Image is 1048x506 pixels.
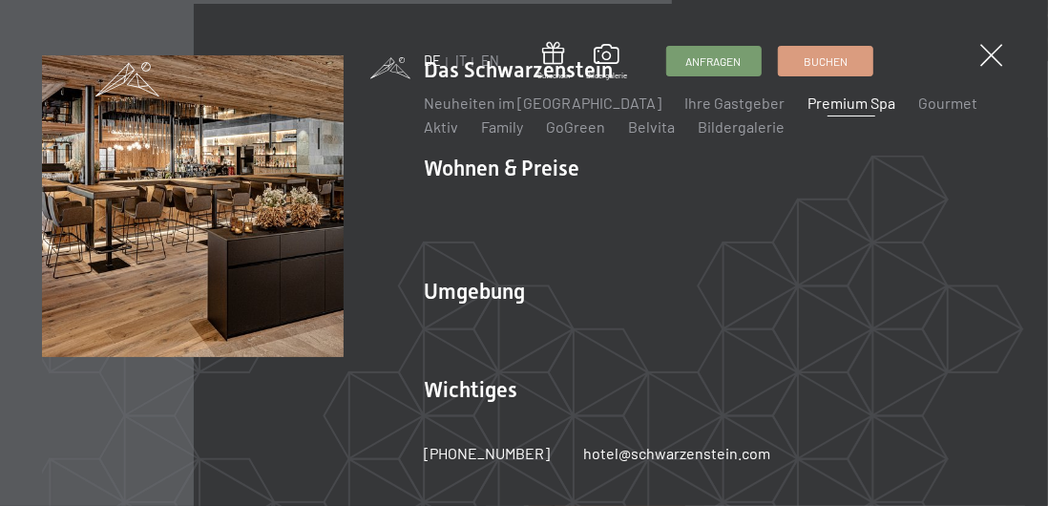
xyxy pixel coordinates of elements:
[918,94,977,112] a: Gourmet
[546,117,605,136] a: GoGreen
[424,444,550,462] span: [PHONE_NUMBER]
[686,53,742,70] span: Anfragen
[481,117,523,136] a: Family
[424,117,458,136] a: Aktiv
[481,53,499,69] a: EN
[583,443,770,464] a: hotel@schwarzenstein.com
[537,42,570,81] a: Gutschein
[424,53,441,69] a: DE
[587,71,628,81] span: Bildergalerie
[424,94,661,112] a: Neuheiten im [GEOGRAPHIC_DATA]
[684,94,785,112] a: Ihre Gastgeber
[587,44,628,80] a: Bildergalerie
[807,94,895,112] a: Premium Spa
[698,117,785,136] a: Bildergalerie
[667,47,761,75] a: Anfragen
[455,53,467,69] a: IT
[424,443,550,464] a: [PHONE_NUMBER]
[537,71,570,81] span: Gutschein
[779,47,872,75] a: Buchen
[628,117,675,136] a: Belvita
[804,53,848,70] span: Buchen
